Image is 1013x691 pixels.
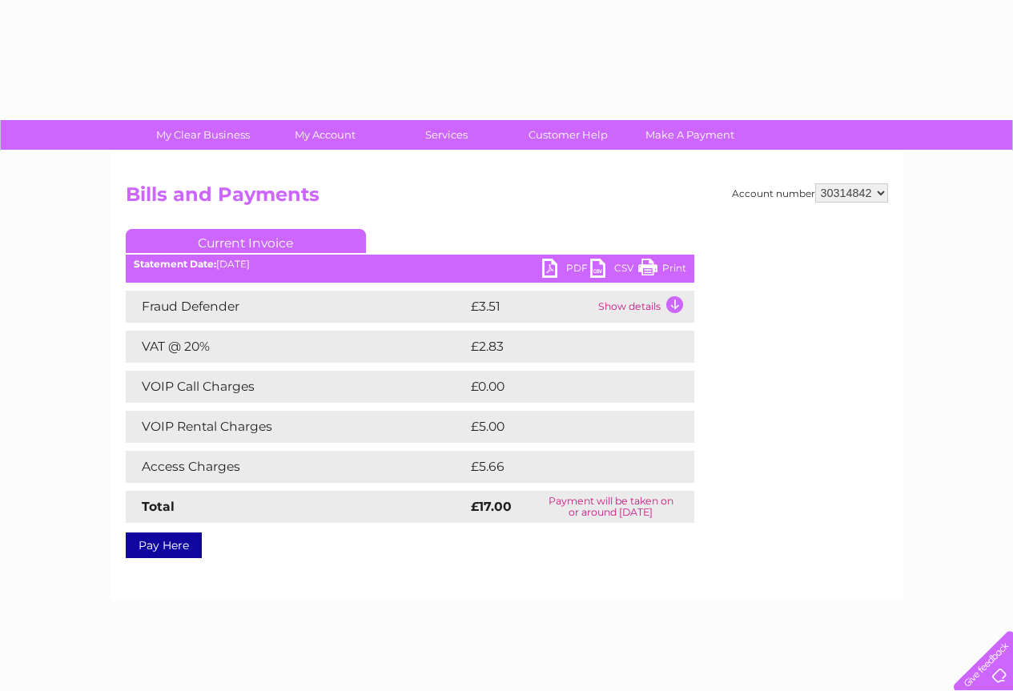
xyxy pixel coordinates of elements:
[142,499,175,514] strong: Total
[467,411,657,443] td: £5.00
[624,120,756,150] a: Make A Payment
[542,259,590,282] a: PDF
[126,451,467,483] td: Access Charges
[126,183,888,214] h2: Bills and Payments
[467,291,594,323] td: £3.51
[502,120,634,150] a: Customer Help
[467,371,657,403] td: £0.00
[259,120,391,150] a: My Account
[467,331,657,363] td: £2.83
[528,491,694,523] td: Payment will be taken on or around [DATE]
[126,259,694,270] div: [DATE]
[126,331,467,363] td: VAT @ 20%
[380,120,513,150] a: Services
[126,532,202,558] a: Pay Here
[732,183,888,203] div: Account number
[134,258,216,270] b: Statement Date:
[638,259,686,282] a: Print
[467,451,657,483] td: £5.66
[126,229,366,253] a: Current Invoice
[126,291,467,323] td: Fraud Defender
[590,259,638,282] a: CSV
[126,371,467,403] td: VOIP Call Charges
[471,499,512,514] strong: £17.00
[126,411,467,443] td: VOIP Rental Charges
[594,291,694,323] td: Show details
[137,120,269,150] a: My Clear Business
